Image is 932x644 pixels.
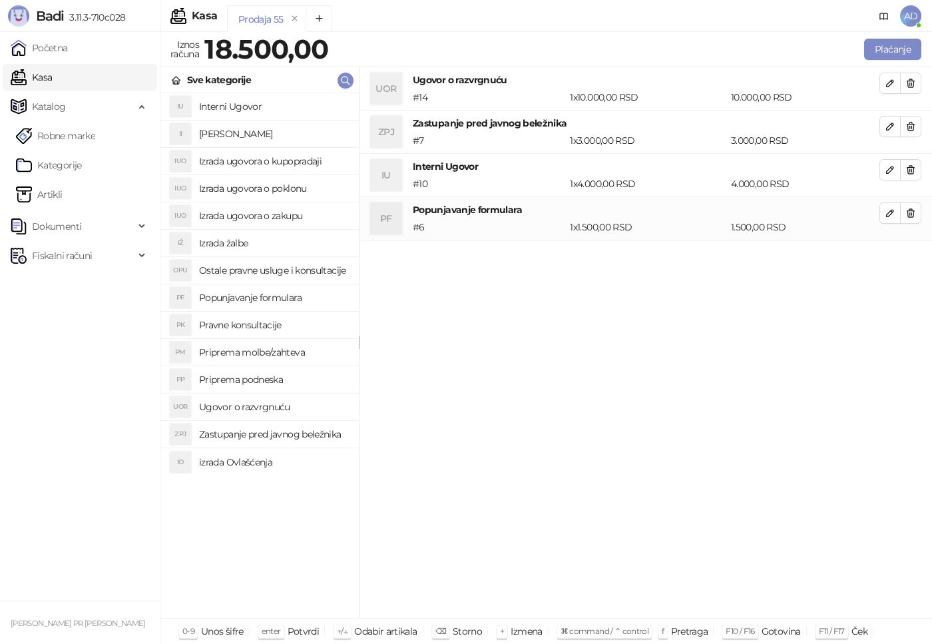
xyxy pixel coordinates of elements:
div: PF [370,202,402,234]
h4: Izrada ugovora o kupopradaji [199,151,348,172]
h4: Zastupanje pred javnog beležnika [199,424,348,445]
span: ⌫ [435,626,446,636]
div: 1 x 10.000,00 RSD [567,90,728,105]
div: II [170,123,191,145]
div: ZPJ [370,116,402,148]
div: 1.500,00 RSD [728,220,882,234]
h4: Ugovor o razvrgnuću [413,73,879,87]
h4: Ostale pravne usluge i konsultacije [199,260,348,281]
div: ZPJ [170,424,191,445]
h4: Pravne konsultacije [199,314,348,336]
h4: Izrada ugovora o zakupu [199,205,348,226]
div: 1 x 1.500,00 RSD [567,220,728,234]
div: UOR [370,73,402,105]
div: # 14 [410,90,567,105]
div: # 10 [410,176,567,191]
span: AD [900,5,921,27]
button: Add tab [306,5,332,32]
span: F11 / F17 [819,626,845,636]
div: Odabir artikala [354,623,417,640]
div: PP [170,369,191,390]
a: Kategorije [16,152,82,178]
span: Katalog [32,93,66,120]
button: Plaćanje [864,39,921,60]
h4: Priprema podneska [199,369,348,390]
div: OPU [170,260,191,281]
span: Badi [36,8,64,24]
div: Gotovina [762,623,801,640]
strong: 18.500,00 [204,33,328,65]
a: Početna [11,35,68,61]
div: Storno [453,623,482,640]
a: ArtikliArtikli [16,181,63,208]
div: IO [170,452,191,473]
div: # 7 [410,133,567,148]
a: Robne marke [16,123,95,149]
h4: Izrada žalbe [199,232,348,254]
span: Dokumenti [32,213,81,240]
button: remove [286,13,304,25]
div: PK [170,314,191,336]
div: Prodaja 55 [238,12,284,27]
a: Dokumentacija [873,5,895,27]
h4: Izrada ugovora o poklonu [199,178,348,199]
div: Potvrdi [288,623,320,640]
span: Fiskalni računi [32,242,92,269]
div: Kasa [192,11,217,21]
h4: Popunjavanje formulara [199,287,348,308]
div: Pretraga [671,623,708,640]
h4: Interni Ugovor [413,159,879,174]
span: 0-9 [182,626,194,636]
div: Unos šifre [201,623,244,640]
div: 1 x 3.000,00 RSD [567,133,728,148]
small: [PERSON_NAME] PR [PERSON_NAME] [11,619,146,628]
div: IUO [170,151,191,172]
span: ⌘ command / ⌃ control [561,626,649,636]
div: IUO [170,205,191,226]
div: Izmena [511,623,542,640]
img: Logo [8,5,29,27]
div: IUO [170,178,191,199]
span: enter [262,626,281,636]
div: Sve kategorije [187,73,251,87]
h4: Ugovor o razvrgnuću [199,396,348,418]
h4: izrada Ovlašćenja [199,452,348,473]
h4: [PERSON_NAME] [199,123,348,145]
div: 10.000,00 RSD [728,90,882,105]
div: PM [170,342,191,363]
div: Iznos računa [168,36,202,63]
span: + [500,626,504,636]
div: IU [170,96,191,117]
span: ↑/↓ [337,626,348,636]
div: IU [370,159,402,191]
h4: Priprema molbe/zahteva [199,342,348,363]
div: Ček [851,623,867,640]
span: f [662,626,664,636]
div: UOR [170,396,191,418]
h4: Popunjavanje formulara [413,202,879,217]
h4: Zastupanje pred javnog beležnika [413,116,879,131]
h4: Interni Ugovor [199,96,348,117]
div: 3.000,00 RSD [728,133,882,148]
div: IŽ [170,232,191,254]
a: Kasa [11,64,52,91]
div: 4.000,00 RSD [728,176,882,191]
span: 3.11.3-710c028 [64,11,125,23]
div: 1 x 4.000,00 RSD [567,176,728,191]
div: # 6 [410,220,567,234]
div: PF [170,287,191,308]
div: grid [160,93,359,618]
span: F10 / F16 [726,626,754,636]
